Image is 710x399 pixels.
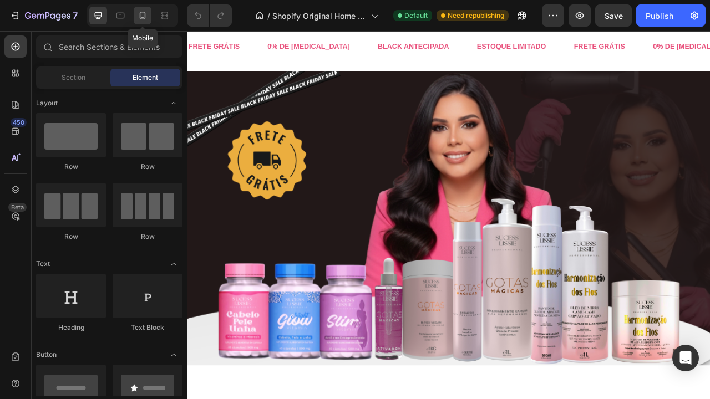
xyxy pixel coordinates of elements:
[267,10,270,22] span: /
[593,12,698,28] p: 0% DE [MEDICAL_DATA]
[11,118,27,127] div: 450
[165,346,182,364] span: Toggle open
[8,203,27,212] div: Beta
[36,323,106,332] div: Heading
[646,10,673,22] div: Publish
[133,73,158,83] span: Element
[36,350,57,360] span: Button
[113,323,182,332] div: Text Block
[36,259,50,269] span: Text
[36,232,106,242] div: Row
[113,232,182,242] div: Row
[62,73,85,83] span: Section
[36,162,106,172] div: Row
[404,11,428,21] span: Default
[73,9,78,22] p: 7
[187,4,232,27] div: Undo/Redo
[272,10,367,22] span: Shopify Original Home Template
[605,11,623,21] span: Save
[165,255,182,273] span: Toggle open
[36,35,182,58] input: Search Sections & Elements
[4,4,83,27] button: 7
[187,31,710,399] iframe: Design area
[113,162,182,172] div: Row
[448,11,504,21] span: Need republishing
[636,4,683,27] button: Publish
[492,12,557,28] p: FRETE GRÁTIS
[165,94,182,112] span: Toggle open
[36,98,58,108] span: Layout
[595,4,632,27] button: Save
[672,345,699,371] div: Open Intercom Messenger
